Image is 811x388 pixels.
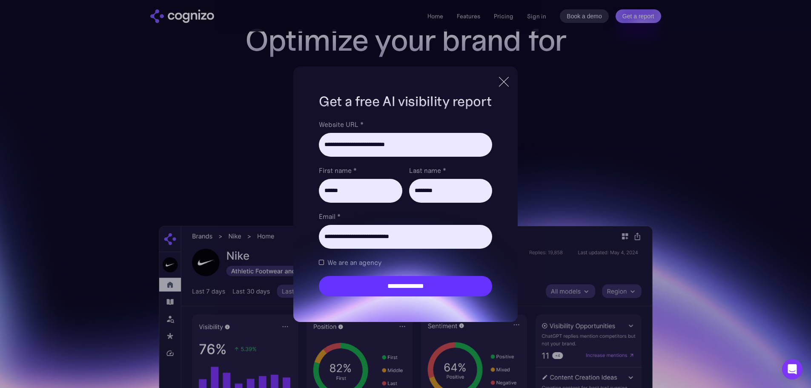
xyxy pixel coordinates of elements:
[319,211,492,221] label: Email *
[319,119,492,129] label: Website URL *
[319,119,492,296] form: Brand Report Form
[327,257,381,267] span: We are an agency
[319,92,492,111] h1: Get a free AI visibility report
[319,165,402,175] label: First name *
[782,359,802,379] div: Open Intercom Messenger
[409,165,492,175] label: Last name *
